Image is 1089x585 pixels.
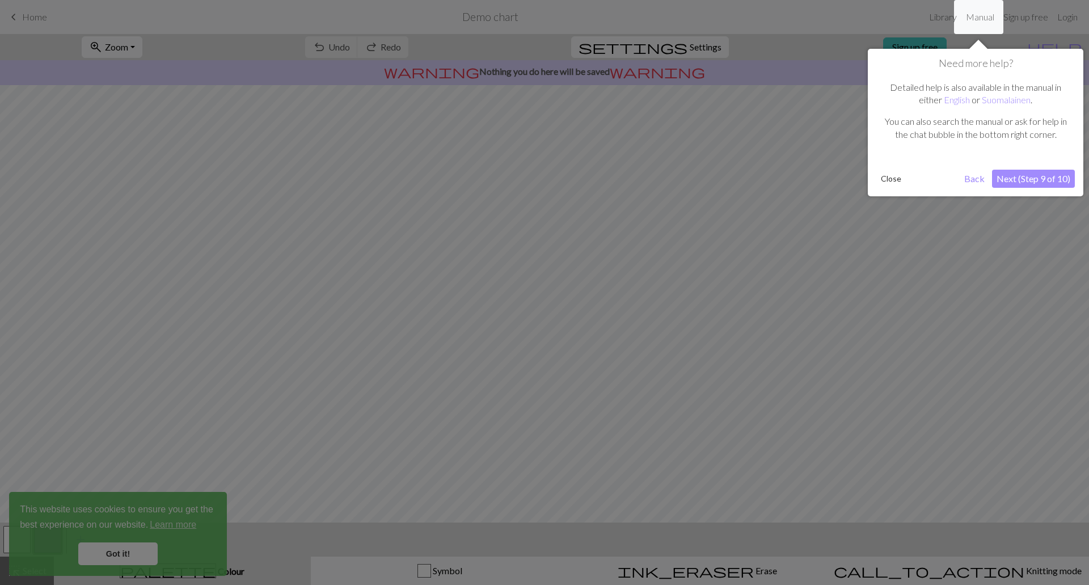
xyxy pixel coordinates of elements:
button: Back [960,170,989,188]
div: Need more help? [868,49,1083,196]
h1: Need more help? [876,57,1075,70]
p: You can also search the manual or ask for help in the chat bubble in the bottom right corner. [882,115,1069,141]
button: Next (Step 9 of 10) [992,170,1075,188]
a: Suomalainen [982,94,1031,105]
a: English [944,94,970,105]
button: Close [876,170,906,187]
p: Detailed help is also available in the manual in either or . [882,81,1069,107]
